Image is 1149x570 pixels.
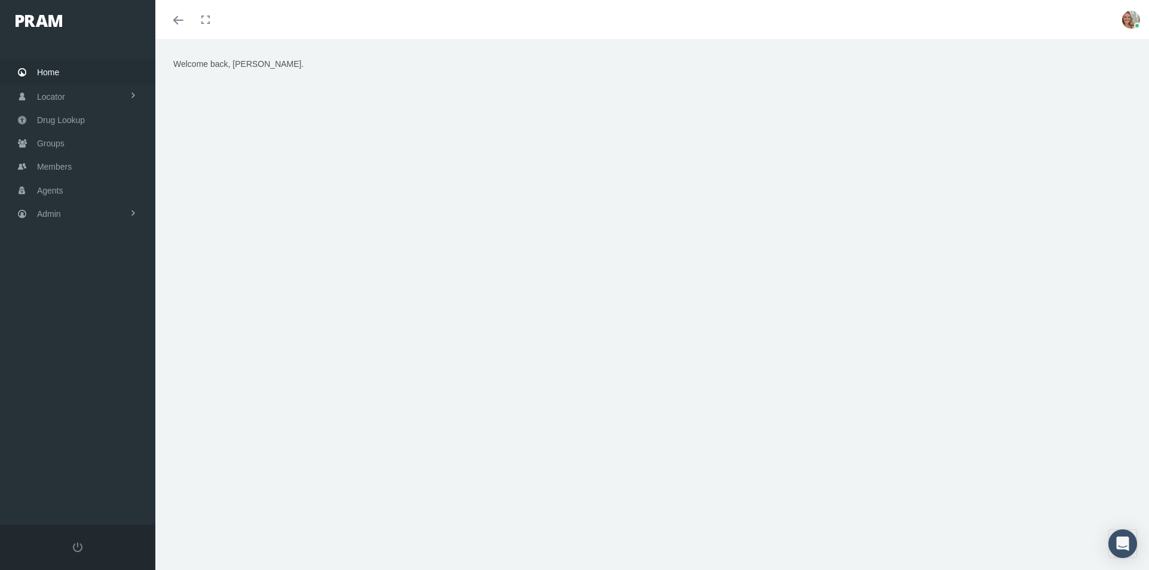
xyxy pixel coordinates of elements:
span: Agents [37,179,63,202]
span: Home [37,61,59,84]
span: Groups [37,132,65,155]
span: Welcome back, [PERSON_NAME]. [173,59,304,69]
span: Drug Lookup [37,109,85,131]
span: Locator [37,85,65,108]
img: S_Profile_Picture_15372.jpg [1122,11,1140,29]
div: Open Intercom Messenger [1108,529,1137,558]
span: Admin [37,203,61,225]
span: Members [37,155,72,178]
img: PRAM_20_x_78.png [16,15,62,27]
